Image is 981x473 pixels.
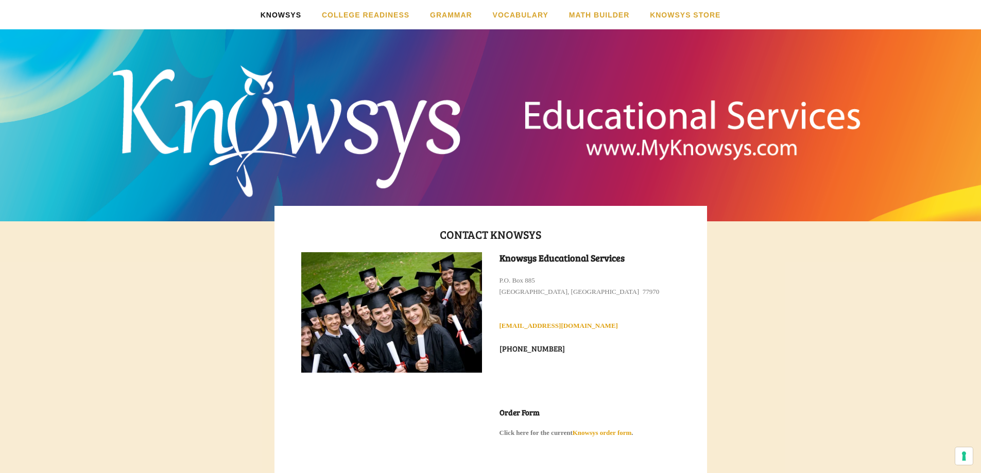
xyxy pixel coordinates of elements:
[500,275,680,297] p: P.O. Box 885 [GEOGRAPHIC_DATA], [GEOGRAPHIC_DATA] 77970
[500,429,573,436] strong: Click here for the current
[500,322,618,329] a: [EMAIL_ADDRESS][DOMAIN_NAME]
[631,429,633,436] strong: .
[500,343,680,354] h3: [PHONE_NUMBER]
[573,429,632,436] a: Knowsys order form
[500,252,625,264] strong: Knowsys Educational Services
[301,252,482,373] img: graduate_group.jpg
[348,44,633,184] a: Knowsys Educational Services
[301,225,680,243] h1: Contact Knowsys
[500,407,540,417] strong: Order Form
[955,447,973,465] button: Your consent preferences for tracking technologies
